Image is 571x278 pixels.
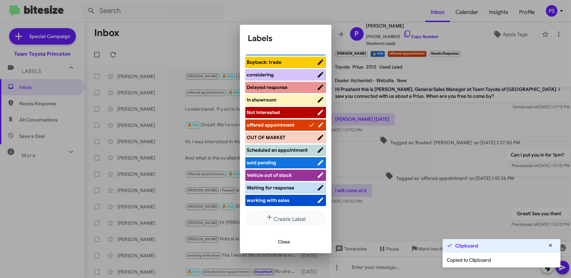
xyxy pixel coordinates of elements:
[247,109,280,115] span: Not Interested
[278,236,290,248] span: Close
[455,242,478,249] strong: Clipboard
[247,172,292,178] span: Vehicle out of stock
[247,84,288,90] span: Delayed response
[247,160,277,166] span: sold pending
[247,59,282,65] span: Buyback: trade
[247,97,277,103] span: In showroom
[247,185,294,191] span: Waiting for response
[247,122,295,128] span: offered appointment
[273,236,296,248] button: Close
[247,147,308,153] span: Scheduled an appointment
[247,134,286,141] span: OUT OF MARKET
[443,253,560,267] div: Copied to Clipboard
[248,33,323,44] h1: Labels
[247,72,274,78] span: considering
[245,210,326,226] button: Create Label
[247,197,290,203] span: working with sales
